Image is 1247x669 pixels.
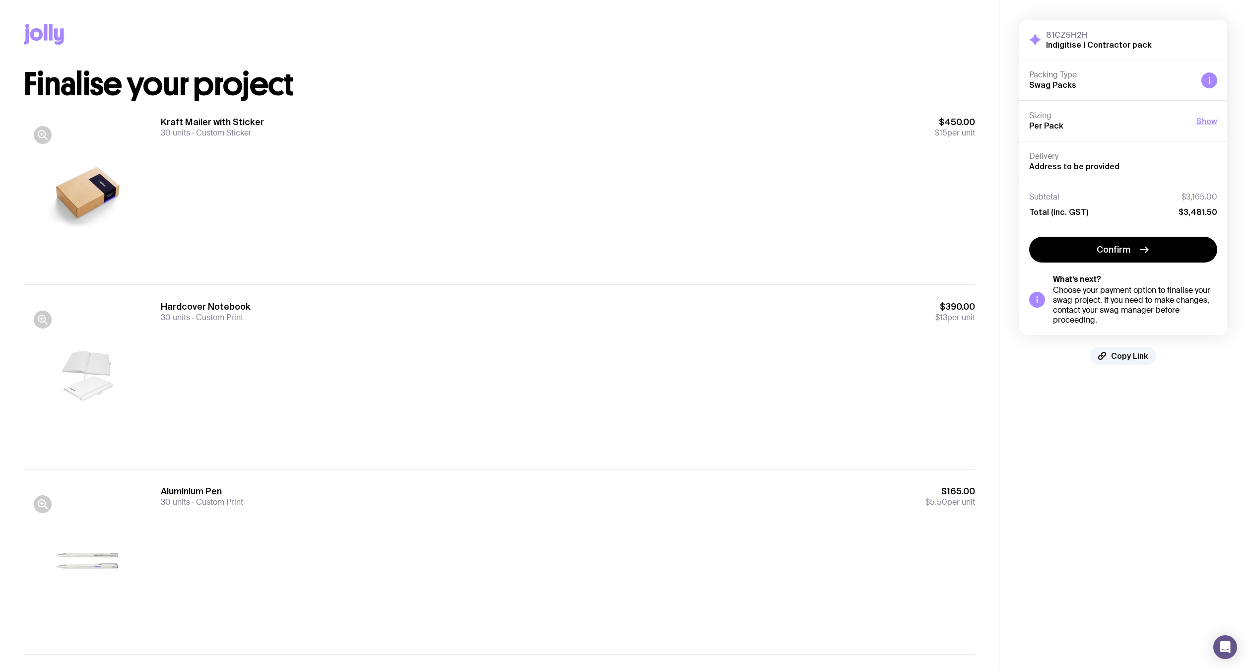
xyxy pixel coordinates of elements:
h1: Finalise your project [24,68,975,100]
span: $3,481.50 [1179,207,1217,217]
span: Custom Print [190,312,243,323]
h4: Delivery [1029,151,1217,161]
span: $165.00 [925,485,975,497]
button: Copy Link [1090,347,1156,365]
span: $15 [935,128,947,138]
span: $390.00 [935,301,975,313]
h3: Aluminium Pen [161,485,243,497]
span: $13 [935,312,947,323]
h2: Indigitise | Contractor pack [1046,40,1152,50]
span: $450.00 [935,116,975,128]
h5: What’s next? [1053,274,1217,284]
span: 30 units [161,497,190,507]
h3: 81CZ5H2H [1046,30,1152,40]
h4: Packing Type [1029,70,1193,80]
span: Per Pack [1029,121,1063,130]
span: per unit [935,128,975,138]
span: 30 units [161,128,190,138]
div: Choose your payment option to finalise your swag project. If you need to make changes, contact yo... [1053,285,1217,325]
h4: Sizing [1029,111,1188,121]
span: per unit [935,313,975,323]
button: Confirm [1029,237,1217,263]
span: Custom Sticker [190,128,252,138]
span: Copy Link [1111,351,1148,361]
span: $3,165.00 [1181,192,1217,202]
h3: Kraft Mailer with Sticker [161,116,264,128]
span: Confirm [1097,244,1130,256]
span: Custom Print [190,497,243,507]
span: Subtotal [1029,192,1059,202]
span: per unit [925,497,975,507]
span: 30 units [161,312,190,323]
span: $5.50 [925,497,947,507]
span: Total (inc. GST) [1029,207,1088,217]
div: Open Intercom Messenger [1213,635,1237,659]
button: Show [1196,115,1217,127]
h3: Hardcover Notebook [161,301,251,313]
span: Swag Packs [1029,80,1076,89]
span: Address to be provided [1029,162,1119,171]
